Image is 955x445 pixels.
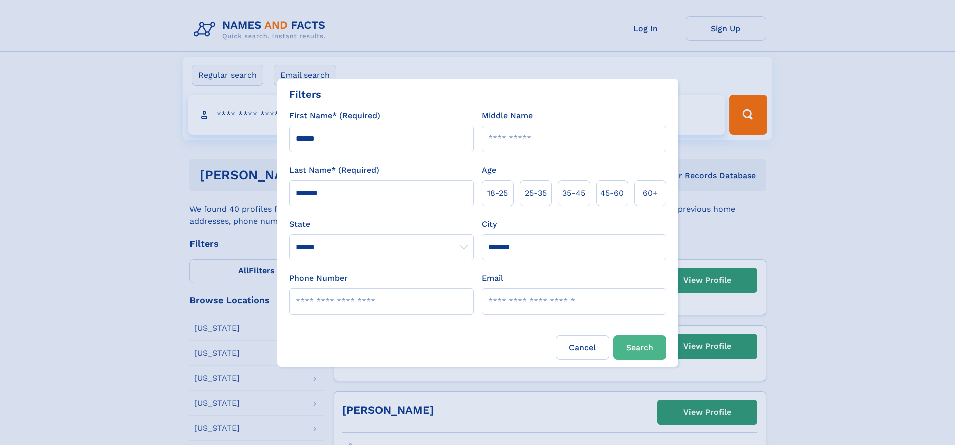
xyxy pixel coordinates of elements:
label: First Name* (Required) [289,110,380,122]
span: 45‑60 [600,187,624,199]
label: Middle Name [482,110,533,122]
label: Last Name* (Required) [289,164,379,176]
label: Phone Number [289,272,348,284]
label: Cancel [556,335,609,360]
label: City [482,218,497,230]
span: 25‑35 [525,187,547,199]
label: Email [482,272,503,284]
span: 18‑25 [487,187,508,199]
span: 60+ [643,187,658,199]
span: 35‑45 [562,187,585,199]
label: Age [482,164,496,176]
label: State [289,218,474,230]
div: Filters [289,87,321,102]
button: Search [613,335,666,360]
